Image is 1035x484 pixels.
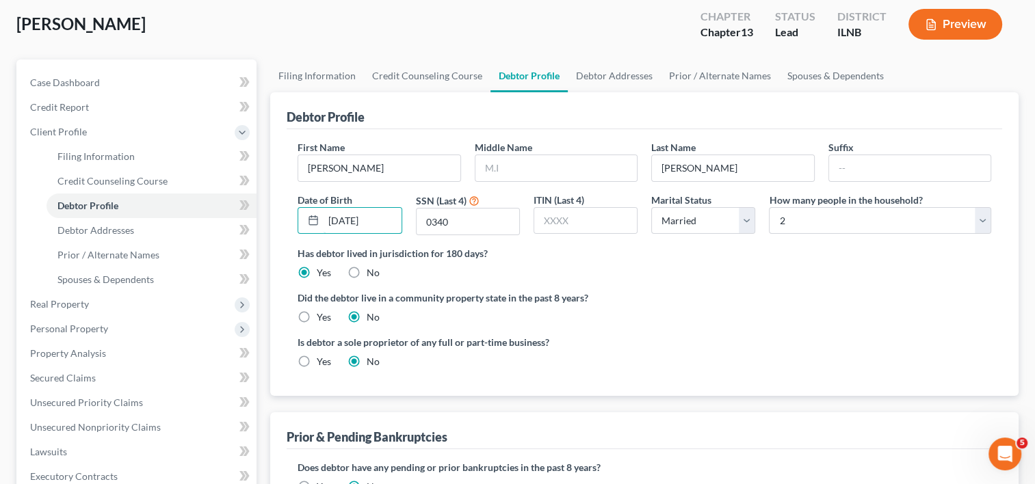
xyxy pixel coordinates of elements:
a: Unsecured Priority Claims [19,390,257,415]
a: Lawsuits [19,440,257,464]
div: District [837,9,887,25]
span: Executory Contracts [30,470,118,482]
div: Status [775,9,815,25]
label: Yes [317,355,331,368]
input: -- [298,155,460,181]
label: Yes [317,266,331,280]
a: Debtor Profile [490,59,568,92]
a: Filing Information [47,144,257,169]
span: Property Analysis [30,347,106,359]
span: Secured Claims [30,372,96,384]
a: Debtor Addresses [568,59,661,92]
a: Case Dashboard [19,70,257,95]
label: Middle Name [475,140,532,154]
label: No [367,310,380,324]
a: Spouses & Dependents [47,267,257,292]
div: Lead [775,25,815,40]
input: XXXX [534,208,637,234]
span: 5 [1017,438,1027,448]
a: Debtor Profile [47,193,257,218]
input: M.I [475,155,637,181]
label: Has debtor lived in jurisdiction for 180 days? [298,246,991,260]
span: Debtor Profile [57,200,118,211]
label: Is debtor a sole proprietor of any full or part-time business? [298,335,638,349]
span: Credit Counseling Course [57,175,168,187]
span: Filing Information [57,150,135,162]
label: Does debtor have any pending or prior bankruptcies in the past 8 years? [298,460,991,474]
span: Debtor Addresses [57,224,134,236]
label: ITIN (Last 4) [534,193,584,207]
a: Spouses & Dependents [779,59,892,92]
a: Prior / Alternate Names [47,243,257,267]
span: Unsecured Nonpriority Claims [30,421,161,433]
div: Debtor Profile [287,109,365,125]
a: Credit Report [19,95,257,120]
label: Did the debtor live in a community property state in the past 8 years? [298,291,991,305]
label: No [367,355,380,368]
button: Preview [908,9,1002,40]
div: Chapter [700,25,753,40]
span: Unsecured Priority Claims [30,396,143,408]
label: Yes [317,310,331,324]
span: Spouses & Dependents [57,273,154,285]
input: MM/DD/YYYY [324,208,401,234]
label: Last Name [651,140,696,154]
a: Property Analysis [19,341,257,366]
label: No [367,266,380,280]
a: Credit Counseling Course [364,59,490,92]
span: 13 [741,25,753,38]
span: Real Property [30,298,89,310]
label: SSN (Last 4) [416,193,467,208]
span: Prior / Alternate Names [57,249,159,260]
label: Date of Birth [298,193,352,207]
div: ILNB [837,25,887,40]
span: Credit Report [30,101,89,113]
a: Filing Information [270,59,364,92]
a: Prior / Alternate Names [661,59,779,92]
input: -- [652,155,813,181]
a: Credit Counseling Course [47,169,257,193]
label: Suffix [828,140,854,154]
span: Personal Property [30,323,108,334]
input: -- [829,155,991,181]
a: Secured Claims [19,366,257,390]
label: Marital Status [651,193,711,207]
input: XXXX [417,209,519,234]
span: [PERSON_NAME] [16,14,146,33]
a: Unsecured Nonpriority Claims [19,415,257,440]
span: Case Dashboard [30,77,100,88]
iframe: Intercom live chat [988,438,1021,470]
span: Client Profile [30,126,87,137]
label: First Name [298,140,345,154]
span: Lawsuits [30,446,67,457]
label: How many people in the household? [769,193,922,207]
div: Prior & Pending Bankruptcies [287,429,447,445]
a: Debtor Addresses [47,218,257,243]
div: Chapter [700,9,753,25]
